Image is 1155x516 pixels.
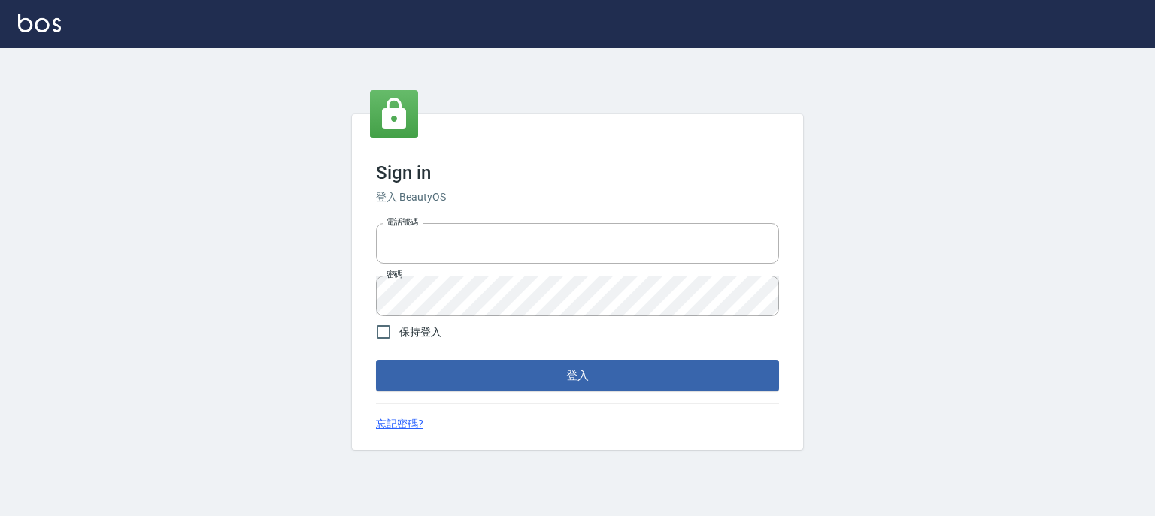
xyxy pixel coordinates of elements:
[376,189,779,205] h6: 登入 BeautyOS
[376,162,779,183] h3: Sign in
[387,269,402,280] label: 密碼
[387,216,418,228] label: 電話號碼
[376,360,779,391] button: 登入
[376,416,423,432] a: 忘記密碼?
[399,324,441,340] span: 保持登入
[18,14,61,32] img: Logo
